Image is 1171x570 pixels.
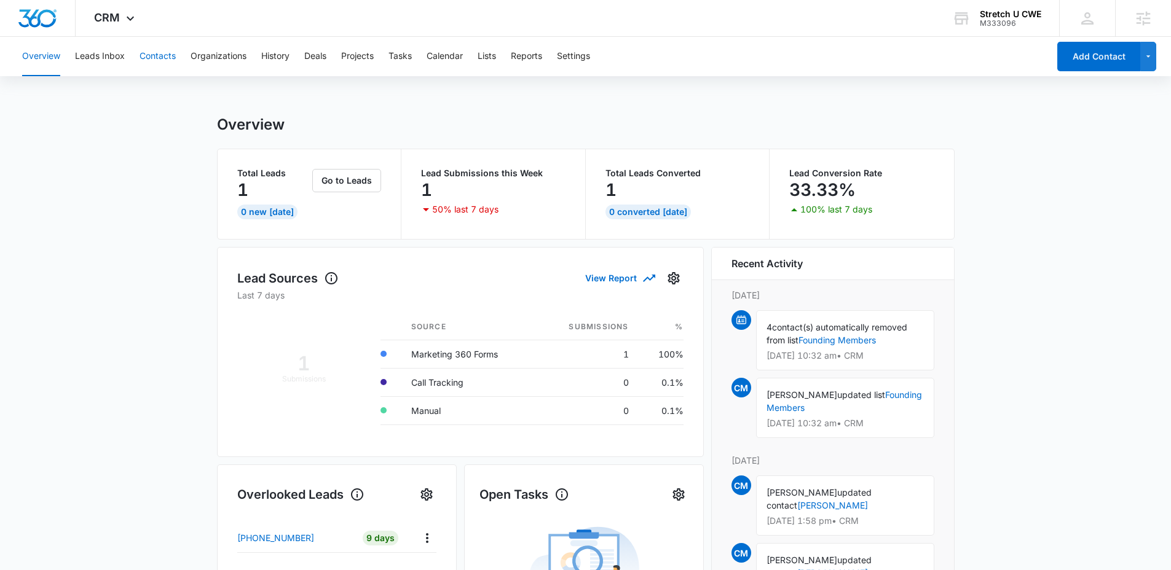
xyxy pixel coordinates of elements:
button: Actions [417,528,436,547]
button: History [261,37,290,76]
span: 4 [767,322,772,332]
p: [DATE] 1:58 pm • CRM [767,517,924,525]
button: Lists [478,37,496,76]
h6: Recent Activity [731,256,803,271]
button: Settings [557,37,590,76]
button: Reports [511,37,542,76]
p: 100% last 7 days [800,205,872,214]
button: Leads Inbox [75,37,125,76]
span: contact(s) automatically removed from list [767,322,907,345]
td: 0.1% [639,396,684,424]
button: Overview [22,37,60,76]
td: Call Tracking [401,368,537,396]
p: 1 [605,180,617,200]
button: Projects [341,37,374,76]
p: 1 [421,180,432,200]
a: Go to Leads [312,175,381,185]
a: [PHONE_NUMBER] [237,531,353,544]
p: Lead Conversion Rate [789,169,934,178]
p: 33.33% [789,180,856,200]
button: Settings [669,485,688,504]
h1: Open Tasks [479,485,569,504]
button: View Report [585,267,654,289]
p: [DATE] 10:32 am • CRM [767,351,924,360]
p: Last 7 days [237,289,684,302]
button: Go to Leads [312,169,381,192]
span: CM [731,378,751,397]
div: 0 Converted [DATE] [605,205,691,219]
td: 1 [537,340,639,368]
button: Deals [304,37,326,76]
span: [PERSON_NAME] [767,555,837,565]
td: 100% [639,340,684,368]
span: [PERSON_NAME] [767,389,837,400]
div: 9 Days [363,531,398,545]
p: Total Leads Converted [605,169,750,178]
p: Total Leads [237,169,310,178]
p: [PHONE_NUMBER] [237,531,314,544]
button: Settings [417,485,436,504]
td: 0 [537,396,639,424]
span: CM [731,543,751,563]
td: Marketing 360 Forms [401,340,537,368]
span: [PERSON_NAME] [767,487,837,498]
span: updated list [837,389,885,400]
th: % [639,314,684,340]
span: CM [731,475,751,495]
button: Tasks [388,37,412,76]
p: 1 [237,180,248,200]
p: [DATE] 10:32 am • CRM [767,419,924,427]
h1: Overview [217,115,285,134]
span: CRM [94,11,120,24]
p: [DATE] [731,289,934,302]
td: 0 [537,368,639,396]
div: 0 New [DATE] [237,205,298,219]
button: Add Contact [1057,42,1140,71]
th: Submissions [537,314,639,340]
button: Contacts [140,37,176,76]
button: Calendar [427,37,463,76]
p: [DATE] [731,454,934,467]
td: Manual [401,396,537,424]
button: Settings [664,268,684,288]
button: Organizations [191,37,246,76]
h1: Overlooked Leads [237,485,365,504]
th: Source [401,314,537,340]
td: 0.1% [639,368,684,396]
p: Lead Submissions this Week [421,169,566,178]
h1: Lead Sources [237,269,339,287]
p: 50% last 7 days [432,205,499,214]
div: account name [980,9,1041,19]
div: account id [980,19,1041,28]
a: [PERSON_NAME] [797,500,868,510]
a: Founding Members [798,335,876,345]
